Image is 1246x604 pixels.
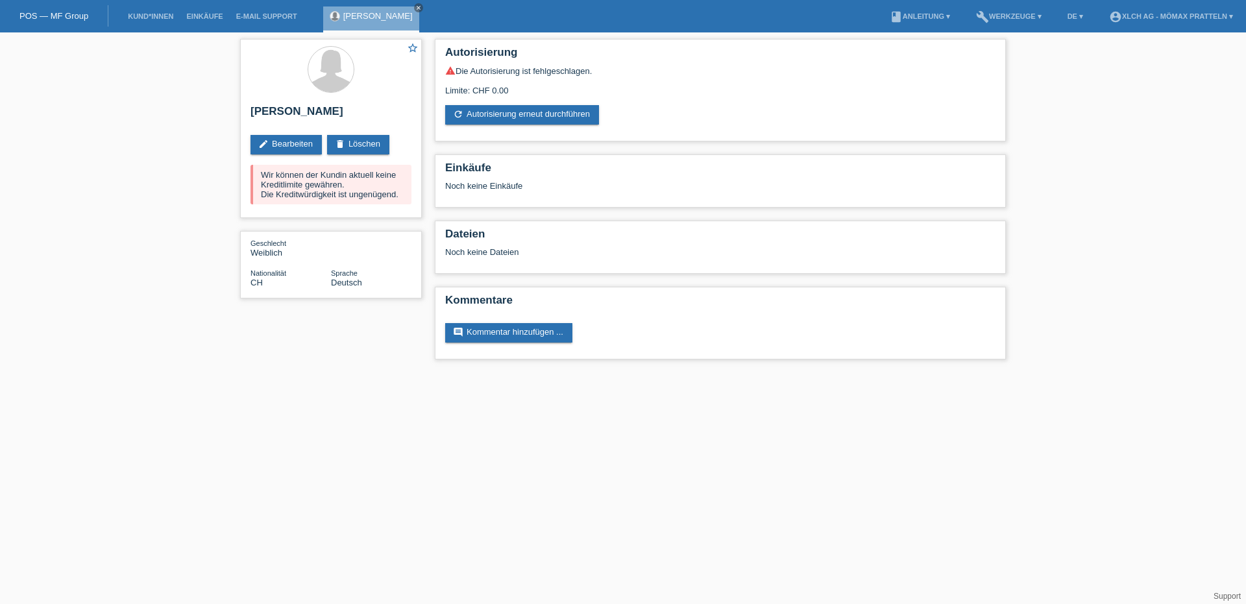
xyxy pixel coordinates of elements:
h2: [PERSON_NAME] [250,105,411,125]
i: refresh [453,109,463,119]
h2: Kommentare [445,294,996,313]
span: Nationalität [250,269,286,277]
a: refreshAutorisierung erneut durchführen [445,105,599,125]
div: Limite: CHF 0.00 [445,76,996,95]
a: E-Mail Support [230,12,304,20]
a: deleteLöschen [327,135,389,154]
i: warning [445,66,456,76]
a: editBearbeiten [250,135,322,154]
div: Wir können der Kundin aktuell keine Kreditlimite gewähren. Die Kreditwürdigkeit ist ungenügend. [250,165,411,204]
i: edit [258,139,269,149]
a: bookAnleitung ▾ [883,12,957,20]
a: star_border [407,42,419,56]
a: DE ▾ [1061,12,1090,20]
a: account_circleXLCH AG - Mömax Pratteln ▾ [1103,12,1240,20]
div: Weiblich [250,238,331,258]
a: Einkäufe [180,12,229,20]
span: Geschlecht [250,239,286,247]
a: POS — MF Group [19,11,88,21]
h2: Einkäufe [445,162,996,181]
a: close [414,3,423,12]
i: star_border [407,42,419,54]
i: comment [453,327,463,337]
i: account_circle [1109,10,1122,23]
span: Deutsch [331,278,362,287]
a: Support [1214,592,1241,601]
span: Schweiz [250,278,263,287]
span: Sprache [331,269,358,277]
a: Kund*innen [121,12,180,20]
i: book [890,10,903,23]
i: build [976,10,989,23]
a: commentKommentar hinzufügen ... [445,323,572,343]
a: [PERSON_NAME] [343,11,413,21]
h2: Dateien [445,228,996,247]
div: Die Autorisierung ist fehlgeschlagen. [445,66,996,76]
div: Noch keine Dateien [445,247,842,257]
a: buildWerkzeuge ▾ [970,12,1048,20]
i: delete [335,139,345,149]
div: Noch keine Einkäufe [445,181,996,200]
h2: Autorisierung [445,46,996,66]
i: close [415,5,422,11]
